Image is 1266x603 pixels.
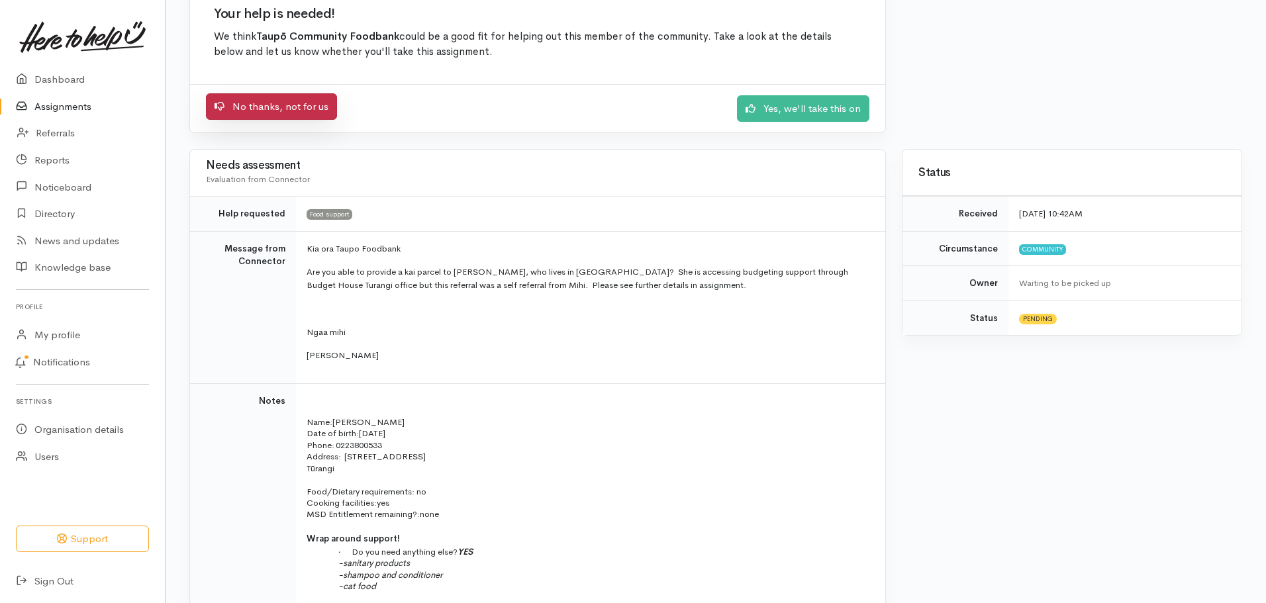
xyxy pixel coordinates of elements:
p: Ngaa mihi [307,326,869,339]
div: Waiting to be picked up [1019,277,1226,290]
span: none [420,508,439,520]
span: [PERSON_NAME] [332,416,405,428]
span: Food support [307,209,352,220]
h3: Needs assessment [206,160,869,172]
span: Evaluation from Connector [206,173,310,185]
span: Community [1019,244,1066,255]
h3: Status [918,167,1226,179]
a: Yes, we'll take this on [737,95,869,122]
span: 0223800533 [336,440,382,451]
span: Name: [307,416,332,428]
span: Phone: [307,440,334,451]
td: Help requested [190,197,296,232]
span: Wrap around support! [307,533,400,544]
td: Message from Connector [190,231,296,383]
span: -shampoo and conditioner [338,569,442,580]
td: Received [902,197,1008,232]
p: [PERSON_NAME] [307,349,869,362]
span: · [338,547,352,557]
span: Do you need anything else? [352,546,458,557]
td: Circumstance [902,231,1008,266]
time: [DATE] 10:42AM [1019,208,1083,219]
td: Status [902,301,1008,335]
span: -sanitary products [338,557,410,569]
span: [DATE] [359,428,385,439]
a: No thanks, not for us [206,93,337,120]
td: Owner [902,266,1008,301]
span: Date of birth: [307,428,359,439]
h6: Settings [16,393,149,410]
span: -cat food [338,580,376,592]
h6: Profile [16,298,149,316]
span: MSD Entitlement remaining?: [307,508,420,520]
h2: Your help is needed! [214,7,861,21]
p: [STREET_ADDRESS] [307,451,869,462]
span: YES [458,546,473,557]
span: Cooking facilities: [307,497,377,508]
p: Kia ora Taupo Foodbank [307,242,869,255]
p: We think could be a good fit for helping out this member of the community. Take a look at the det... [214,29,861,60]
span: Food/Dietary requirements: no [307,486,426,497]
span: Address: [307,451,341,462]
p: Tūrangi [307,462,869,475]
span: Pending [1019,314,1057,324]
p: Are you able to provide a kai parcel to [PERSON_NAME], who lives in [GEOGRAPHIC_DATA]? She is acc... [307,265,869,291]
span: yes [377,497,389,508]
b: Taupō Community Foodbank [256,30,399,43]
button: Support [16,526,149,553]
